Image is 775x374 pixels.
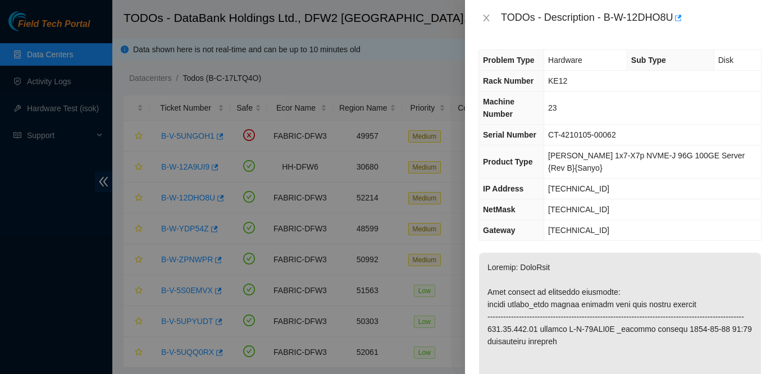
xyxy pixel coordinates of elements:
[548,56,582,65] span: Hardware
[483,76,534,85] span: Rack Number
[631,56,666,65] span: Sub Type
[548,151,745,172] span: [PERSON_NAME] 1x7-X7p NVME-J 96G 100GE Server {Rev B}{Sanyo}
[548,76,567,85] span: KE12
[483,205,516,214] span: NetMask
[482,13,491,22] span: close
[548,226,609,235] span: [TECHNICAL_ID]
[501,9,762,27] div: TODOs - Description - B-W-12DHO8U
[718,56,733,65] span: Disk
[483,226,516,235] span: Gateway
[483,130,536,139] span: Serial Number
[548,130,616,139] span: CT-4210105-00062
[483,56,535,65] span: Problem Type
[478,13,494,24] button: Close
[483,184,523,193] span: IP Address
[483,97,514,118] span: Machine Number
[548,184,609,193] span: [TECHNICAL_ID]
[548,103,557,112] span: 23
[548,205,609,214] span: [TECHNICAL_ID]
[483,157,532,166] span: Product Type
